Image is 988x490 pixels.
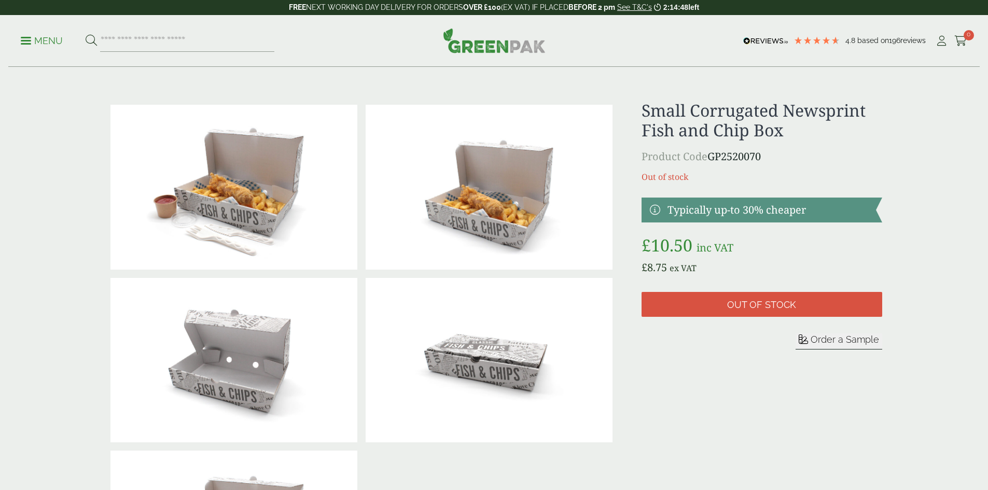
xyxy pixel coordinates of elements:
span: 4.8 [845,36,857,45]
a: 0 [954,33,967,49]
span: £ [642,260,647,274]
img: REVIEWS.io [743,37,788,45]
bdi: 10.50 [642,234,692,256]
span: Based on [857,36,889,45]
p: Out of stock [642,171,882,183]
button: Order a Sample [796,333,882,349]
span: £ [642,234,651,256]
strong: OVER £100 [463,3,501,11]
bdi: 8.75 [642,260,667,274]
span: 0 [964,30,974,40]
span: Order a Sample [811,334,879,345]
i: My Account [935,36,948,46]
img: Small Corrugated Newsprint Fish & Chips Box With Food [366,105,613,270]
span: Out of stock [727,299,796,311]
span: 196 [889,36,900,45]
img: GreenPak Supplies [443,28,546,53]
img: Small Corrugated Newsprint Fish & Chips Box Open [110,278,357,443]
h1: Small Corrugated Newsprint Fish and Chip Box [642,101,882,141]
strong: FREE [289,3,306,11]
span: Product Code [642,149,707,163]
div: 4.79 Stars [794,36,840,45]
img: Small Corrugated Newsprint Fish & Chips Box With Food Variant 1 [110,105,357,270]
p: Menu [21,35,63,47]
a: Menu [21,35,63,45]
span: left [688,3,699,11]
strong: BEFORE 2 pm [568,3,615,11]
span: 2:14:48 [663,3,688,11]
span: inc VAT [697,241,733,255]
a: See T&C's [617,3,652,11]
i: Cart [954,36,967,46]
p: GP2520070 [642,149,882,164]
img: Small Corrugated Newsprint Fish & Chips Box Closed [366,278,613,443]
span: ex VAT [670,262,697,274]
span: reviews [900,36,926,45]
